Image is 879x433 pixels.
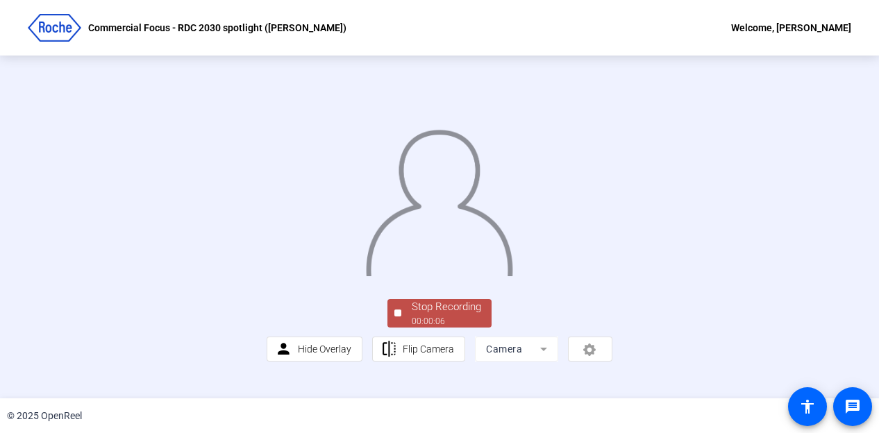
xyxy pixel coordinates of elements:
[412,315,481,328] div: 00:00:06
[365,121,514,276] img: overlay
[380,341,398,358] mat-icon: flip
[403,343,454,355] span: Flip Camera
[88,19,346,36] p: Commercial Focus - RDC 2030 spotlight ([PERSON_NAME])
[731,19,851,36] div: Welcome, [PERSON_NAME]
[267,337,362,362] button: Hide Overlay
[844,398,861,415] mat-icon: message
[372,337,466,362] button: Flip Camera
[298,343,351,355] span: Hide Overlay
[275,341,292,358] mat-icon: person
[799,398,816,415] mat-icon: accessibility
[7,409,82,423] div: © 2025 OpenReel
[387,299,492,328] button: Stop Recording00:00:06
[412,299,481,315] div: Stop Recording
[28,14,81,42] img: OpenReel logo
